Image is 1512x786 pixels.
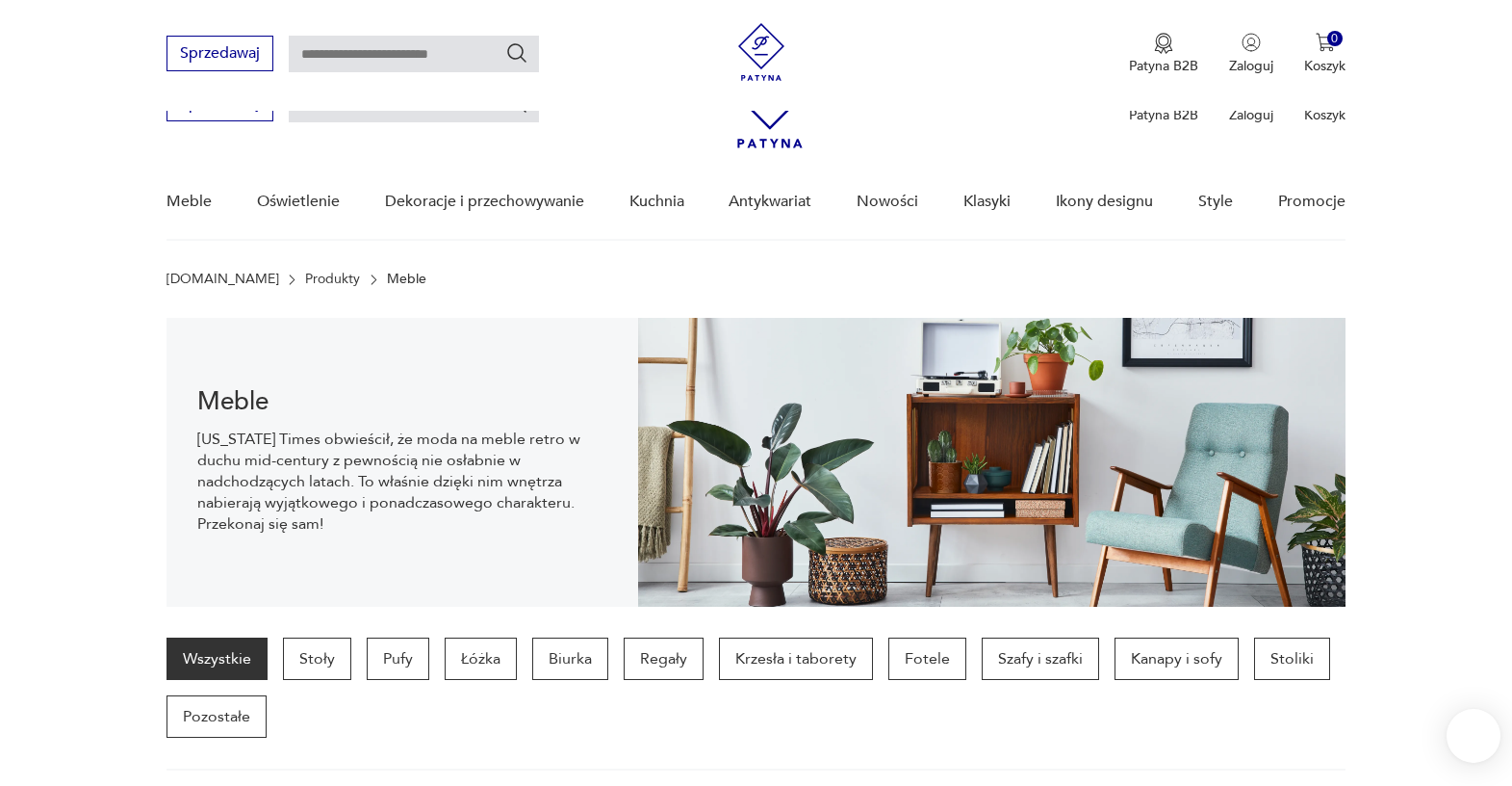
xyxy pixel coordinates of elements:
[624,638,704,680] a: Regały
[1129,33,1198,75] a: Ikona medaluPatyna B2B
[1229,57,1273,75] p: Zaloguj
[1115,638,1239,680] a: Kanapy i sofy
[1198,165,1233,239] a: Style
[982,638,1099,680] a: Szafy i szafki
[532,638,608,680] a: Biurka
[638,318,1345,607] img: Meble
[197,390,607,413] h1: Meble
[167,272,279,287] a: [DOMAIN_NAME]
[1304,106,1345,124] p: Koszyk
[1304,57,1345,75] p: Koszyk
[167,165,212,239] a: Meble
[963,165,1011,239] a: Klasyki
[257,165,340,239] a: Oświetlenie
[1316,33,1335,52] img: Ikona koszyka
[1056,165,1153,239] a: Ikony designu
[167,48,273,62] a: Sprzedawaj
[445,638,517,680] a: Łóżka
[305,272,360,287] a: Produkty
[1229,33,1273,75] button: Zaloguj
[1129,33,1198,75] button: Patyna B2B
[732,23,790,81] img: Patyna - sklep z meblami i dekoracjami vintage
[387,272,426,287] p: Meble
[1242,33,1261,52] img: Ikonka użytkownika
[197,429,607,535] p: [US_STATE] Times obwieścił, że moda na meble retro w duchu mid-century z pewnością nie osłabnie w...
[167,36,273,71] button: Sprzedawaj
[629,165,684,239] a: Kuchnia
[367,638,429,680] a: Pufy
[1254,638,1330,680] a: Stoliki
[888,638,966,680] a: Fotele
[1447,709,1500,763] iframe: Smartsupp widget button
[283,638,351,680] a: Stoły
[1278,165,1345,239] a: Promocje
[1129,106,1198,124] p: Patyna B2B
[1154,33,1173,54] img: Ikona medalu
[167,695,267,738] a: Pozostałe
[857,165,918,239] a: Nowości
[719,638,873,680] a: Krzesła i taborety
[1229,106,1273,124] p: Zaloguj
[1327,31,1344,47] div: 0
[1129,57,1198,75] p: Patyna B2B
[385,165,584,239] a: Dekoracje i przechowywanie
[167,98,273,112] a: Sprzedawaj
[167,638,268,680] a: Wszystkie
[1304,33,1345,75] button: 0Koszyk
[505,41,528,65] button: Szukaj
[729,165,811,239] a: Antykwariat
